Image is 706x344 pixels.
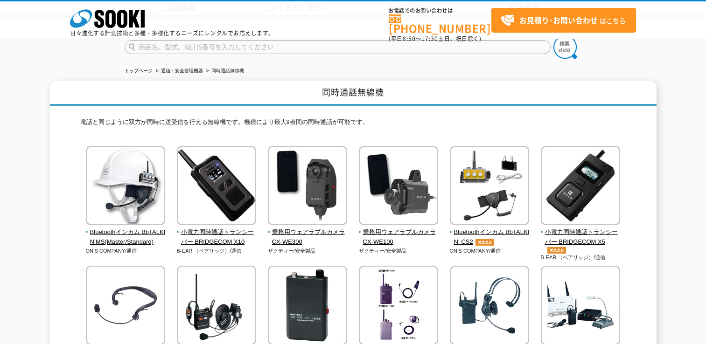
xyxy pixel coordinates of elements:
[545,247,568,254] img: オススメ
[389,8,491,14] span: お電話でのお問い合わせは
[541,227,621,254] span: 小電力同時通話トランシーバー BRIDGECOM X5
[450,219,530,247] a: Bluetoothインカム BbTALKIN‘ CS2オススメ
[359,247,439,255] p: ザクティー/安全製品
[50,81,657,106] h1: 同時通話無線機
[80,117,626,132] p: 電話と同じように双方が同時に送受信を行える無線機です。機種により最大9者間の同時通話が可能です。
[519,14,598,26] strong: お見積り･お問い合わせ
[177,219,257,247] a: 小電力同時通話トランシーバー BRIDGECOM X10
[177,227,257,247] span: 小電力同時通話トランシーバー BRIDGECOM X10
[450,247,530,255] p: ON’S COMPANY/通信
[125,68,153,73] a: トップページ
[177,247,257,255] p: B-EAR （ベアリッジ）/通信
[86,219,166,247] a: Bluetoothインカム BbTALKIN’MS(Master/Standard)
[541,146,620,227] img: 小電力同時通話トランシーバー BRIDGECOM X5
[86,146,165,227] img: Bluetoothインカム BbTALKIN’MS(Master/Standard)
[553,35,577,59] img: btn_search.png
[268,247,348,255] p: ザクティー/安全製品
[268,227,348,247] span: 業務用ウェアラブルカメラ CX-WE300
[86,227,166,247] span: Bluetoothインカム BbTALKIN’MS(Master/Standard)
[161,68,203,73] a: 通信・安全管理機器
[389,34,481,43] span: (平日 ～ 土日、祝日除く)
[125,40,551,54] input: 商品名、型式、NETIS番号を入力してください
[86,247,166,255] p: ON’S COMPANY/通信
[541,254,621,261] p: B-EAR （ベアリッジ）/通信
[501,14,626,28] span: はこちら
[359,146,438,227] img: 業務用ウェアラブルカメラ CX-WE100
[389,14,491,34] a: [PHONE_NUMBER]
[204,66,244,76] li: 同時通話無線機
[450,227,530,247] span: Bluetoothインカム BbTALKIN‘ CS2
[403,34,416,43] span: 8:50
[450,146,529,227] img: Bluetoothインカム BbTALKIN‘ CS2
[359,219,439,247] a: 業務用ウェアラブルカメラ CX-WE100
[359,227,439,247] span: 業務用ウェアラブルカメラ CX-WE100
[177,146,256,227] img: 小電力同時通話トランシーバー BRIDGECOM X10
[70,30,274,36] p: 日々進化する計測技術と多種・多様化するニーズにレンタルでお応えします。
[491,8,636,33] a: お見積り･お問い合わせはこちら
[421,34,438,43] span: 17:30
[473,239,496,246] img: オススメ
[268,146,347,227] img: 業務用ウェアラブルカメラ CX-WE300
[268,219,348,247] a: 業務用ウェアラブルカメラ CX-WE300
[541,219,621,253] a: 小電力同時通話トランシーバー BRIDGECOM X5オススメ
